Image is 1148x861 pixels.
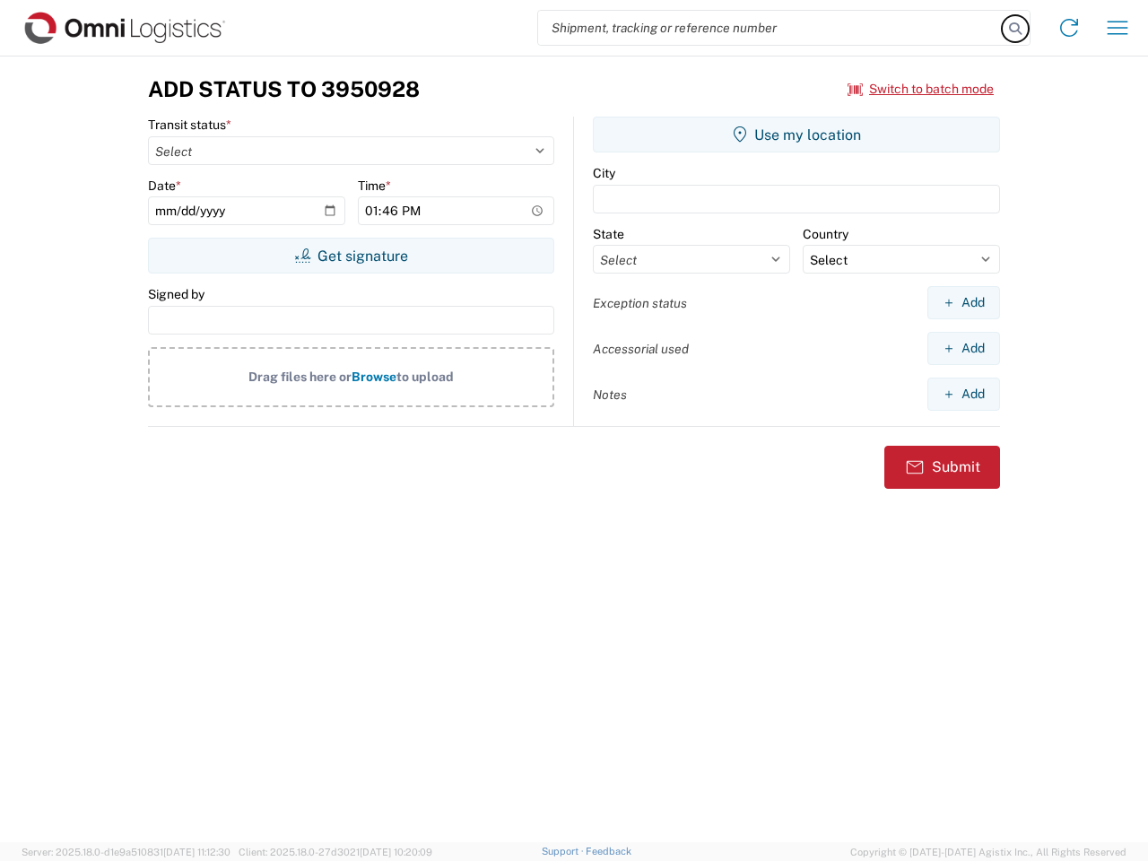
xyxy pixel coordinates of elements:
[593,295,687,311] label: Exception status
[593,387,627,403] label: Notes
[803,226,848,242] label: Country
[927,332,1000,365] button: Add
[148,178,181,194] label: Date
[586,846,631,857] a: Feedback
[163,847,230,857] span: [DATE] 11:12:30
[927,286,1000,319] button: Add
[850,844,1126,860] span: Copyright © [DATE]-[DATE] Agistix Inc., All Rights Reserved
[593,165,615,181] label: City
[239,847,432,857] span: Client: 2025.18.0-27d3021
[593,341,689,357] label: Accessorial used
[148,286,204,302] label: Signed by
[593,226,624,242] label: State
[148,76,420,102] h3: Add Status to 3950928
[542,846,587,857] a: Support
[396,370,454,384] span: to upload
[538,11,1003,45] input: Shipment, tracking or reference number
[358,178,391,194] label: Time
[148,117,231,133] label: Transit status
[848,74,994,104] button: Switch to batch mode
[248,370,352,384] span: Drag files here or
[22,847,230,857] span: Server: 2025.18.0-d1e9a510831
[148,238,554,274] button: Get signature
[884,446,1000,489] button: Submit
[593,117,1000,152] button: Use my location
[360,847,432,857] span: [DATE] 10:20:09
[927,378,1000,411] button: Add
[352,370,396,384] span: Browse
